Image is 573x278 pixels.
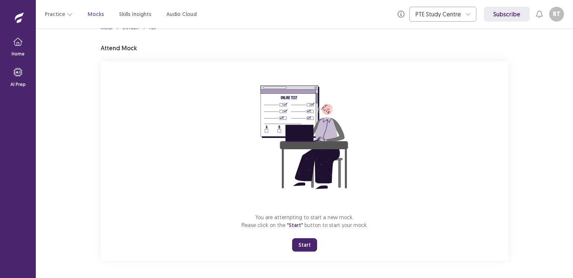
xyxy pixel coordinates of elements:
div: PTE Study Centre [416,7,462,21]
img: attend-mock [237,70,372,204]
a: Mocks [88,10,104,18]
p: Home [12,51,25,57]
a: Skills Insights [119,10,151,18]
button: RT [549,7,564,22]
p: Attend Mock [101,44,137,52]
a: Audio Cloud [166,10,197,18]
a: Subscribe [484,7,530,22]
span: "Start" [287,222,303,229]
button: Start [292,238,317,252]
button: Practice [45,7,73,21]
p: You are attempting to start a new mock. Please click on the button to start your mock. [241,213,368,229]
p: AI Prep [10,81,26,88]
button: info [394,7,408,21]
